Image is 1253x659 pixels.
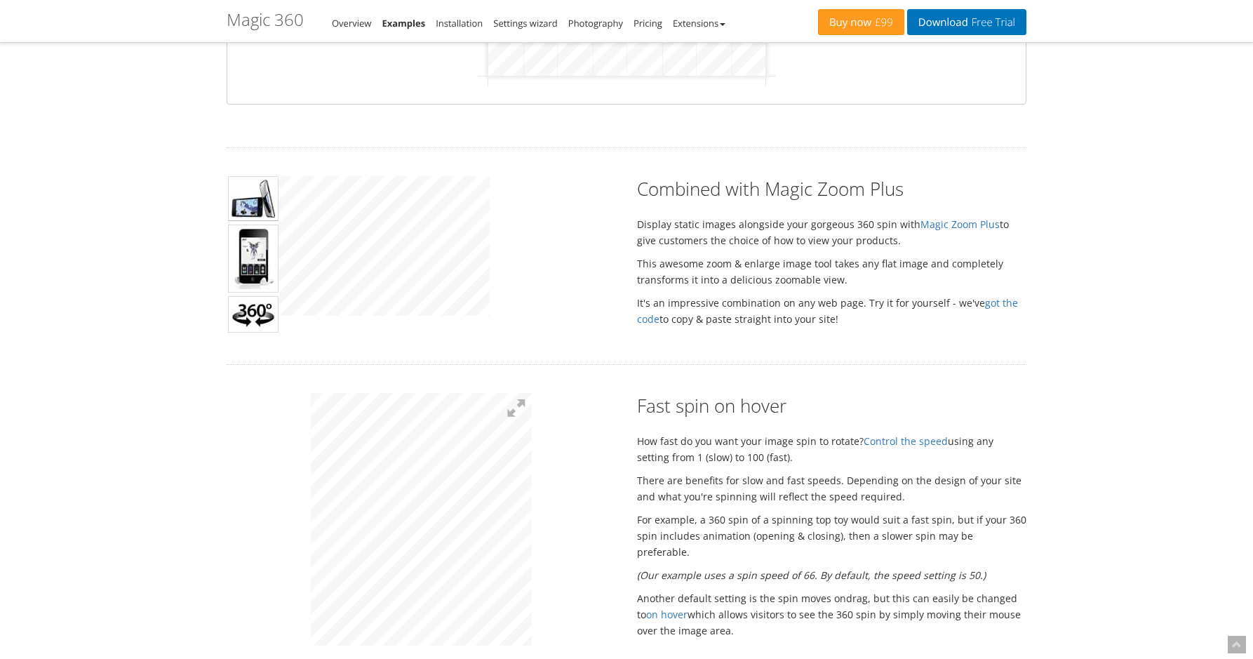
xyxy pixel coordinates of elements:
[637,176,1026,201] h2: Combined with Magic Zoom Plus
[637,255,1026,288] p: This awesome zoom & enlarge image tool takes any flat image and completely transforms it into a d...
[332,17,371,29] a: Overview
[871,17,893,28] span: £99
[864,434,948,448] a: Control the speed
[382,17,425,29] a: Examples
[637,393,1026,418] h2: Fast spin on hover
[634,17,662,29] a: Pricing
[637,295,1026,327] p: It's an impressive combination on any web page. Try it for yourself - we've to copy & paste strai...
[818,9,904,35] a: Buy now£99
[637,433,1026,465] p: How fast do you want your image spin to rotate? using any setting from 1 (slow) to 100 (fast).
[907,9,1026,35] a: DownloadFree Trial
[493,17,558,29] a: Settings wizard
[637,296,1018,326] a: got the code
[637,590,1026,639] p: Another default setting is the spin moves ondrag, but this can easily be changed to which allows ...
[436,17,483,29] a: Installation
[637,216,1026,248] p: Display static images alongside your gorgeous 360 spin with to give customers the choice of how t...
[227,11,304,29] h1: Magic 360
[673,17,725,29] a: Extensions
[646,608,688,621] a: on hover
[637,512,1026,560] p: For example, a 360 spin of a spinning top toy would suit a fast spin, but if your 360 spin includ...
[637,472,1026,505] p: There are benefits for slow and fast speeds. Depending on the design of your site and what you're...
[568,17,623,29] a: Photography
[920,218,1000,231] a: Magic Zoom Plus
[968,17,1015,28] span: Free Trial
[637,568,986,582] em: (Our example uses a spin speed of 66. By default, the speed setting is 50.)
